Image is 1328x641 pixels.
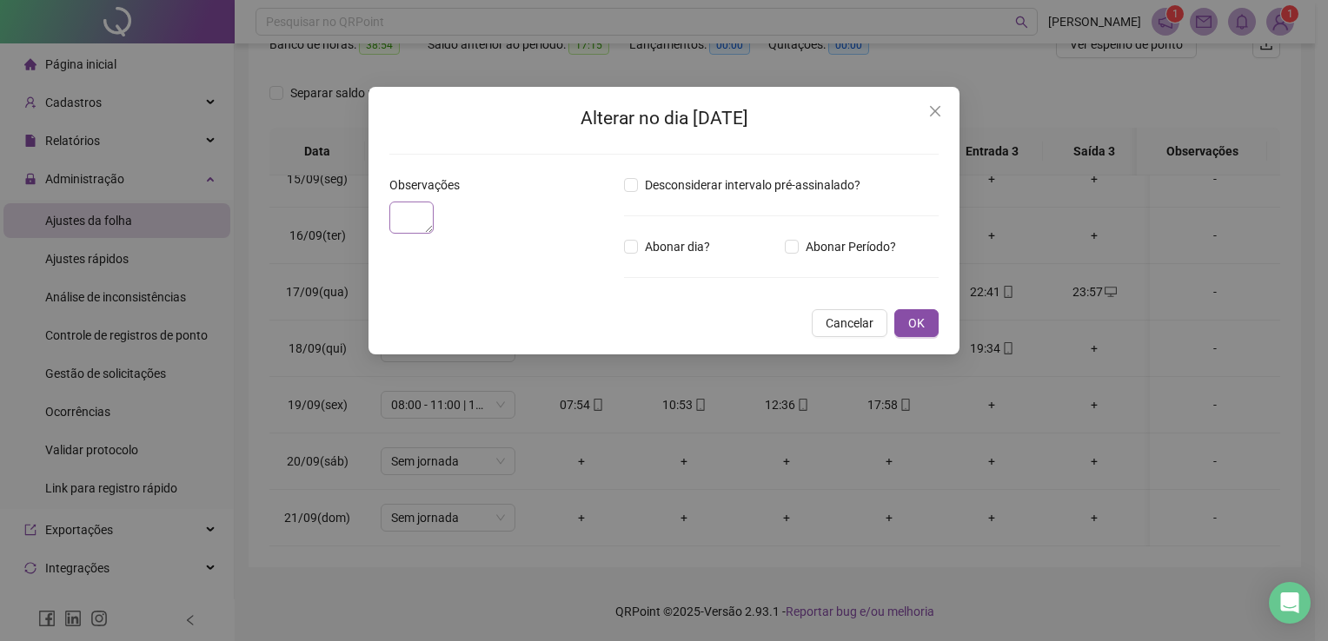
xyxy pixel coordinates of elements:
[389,175,471,195] label: Observações
[638,237,717,256] span: Abonar dia?
[921,97,949,125] button: Close
[638,175,867,195] span: Desconsiderar intervalo pré-assinalado?
[826,314,873,333] span: Cancelar
[799,237,903,256] span: Abonar Período?
[389,104,939,133] h2: Alterar no dia [DATE]
[812,309,887,337] button: Cancelar
[1269,582,1311,624] div: Open Intercom Messenger
[928,104,942,118] span: close
[908,314,925,333] span: OK
[894,309,939,337] button: OK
